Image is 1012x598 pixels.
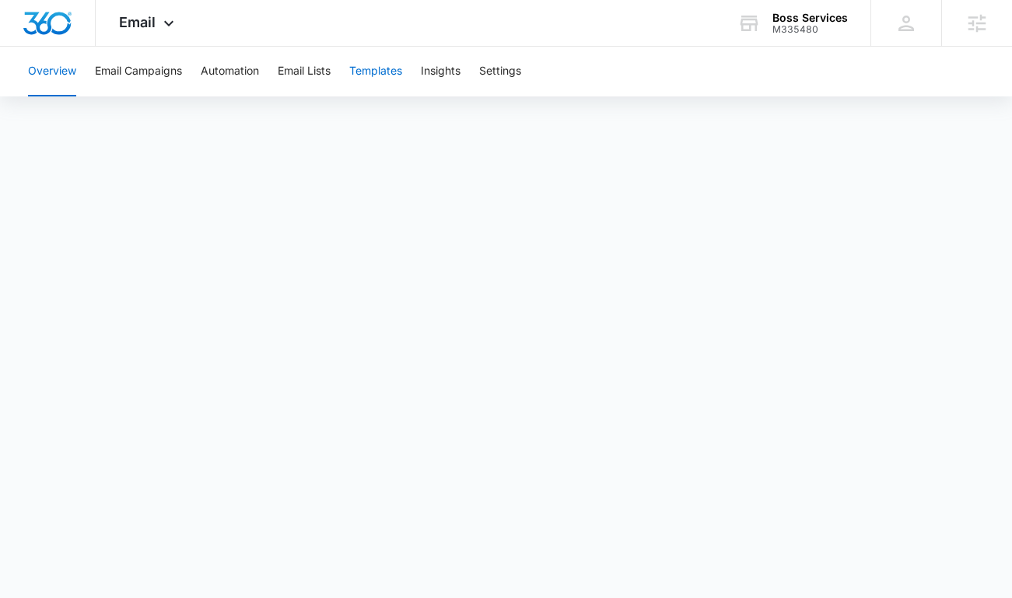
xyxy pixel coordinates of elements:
[28,47,76,96] button: Overview
[421,47,460,96] button: Insights
[479,47,521,96] button: Settings
[119,14,156,30] span: Email
[772,24,848,35] div: account id
[349,47,402,96] button: Templates
[278,47,331,96] button: Email Lists
[201,47,259,96] button: Automation
[772,12,848,24] div: account name
[95,47,182,96] button: Email Campaigns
